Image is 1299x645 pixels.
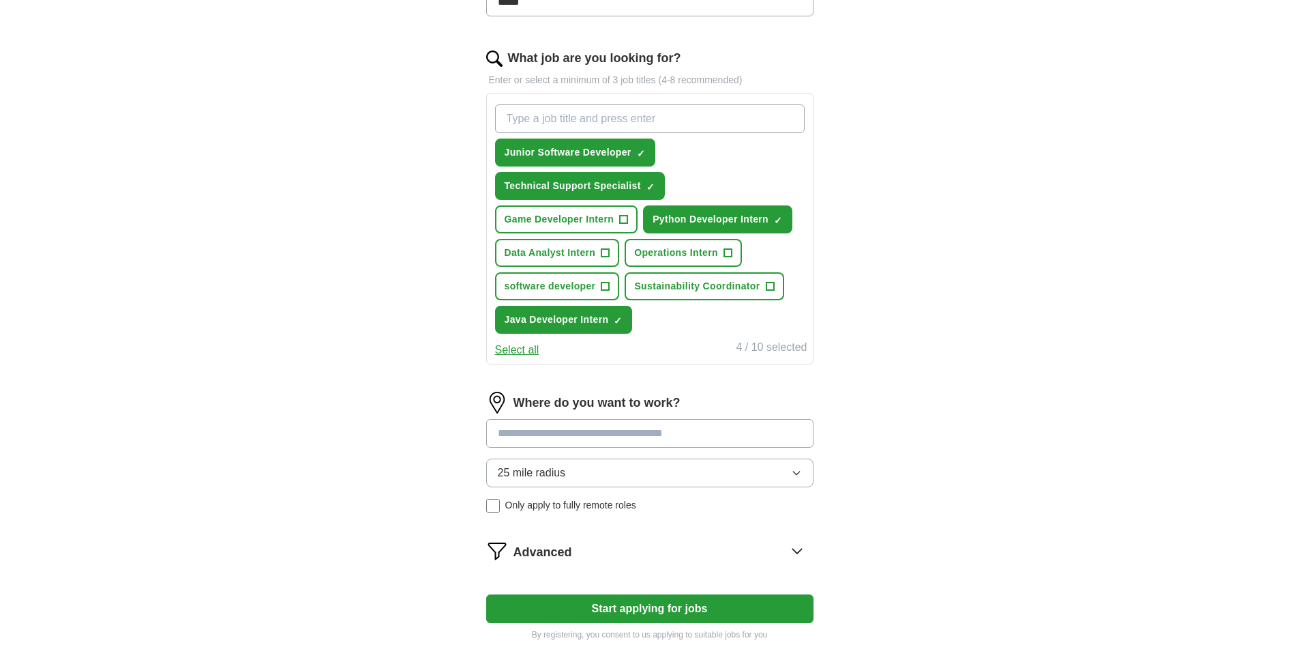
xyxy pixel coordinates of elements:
button: software developer [495,272,620,300]
button: Game Developer Intern [495,205,638,233]
span: ✓ [614,315,622,326]
button: Select all [495,342,539,358]
span: software developer [505,279,596,293]
button: Data Analyst Intern [495,239,620,267]
span: Advanced [513,543,572,562]
button: 25 mile radius [486,459,813,487]
button: Python Developer Intern✓ [643,205,792,233]
span: Sustainability Coordinator [634,279,760,293]
span: Operations Intern [634,246,718,260]
input: Type a job title and press enter [495,104,805,133]
button: Start applying for jobs [486,594,813,623]
span: 25 mile radius [498,465,566,481]
span: Python Developer Intern [653,212,768,227]
label: Where do you want to work? [513,394,681,412]
img: filter [486,540,508,562]
img: location.png [486,392,508,414]
span: Junior Software Developer [505,145,631,160]
button: Sustainability Coordinator [625,272,783,300]
span: Only apply to fully remote roles [505,498,636,513]
img: search.png [486,51,503,67]
span: Data Analyst Intern [505,246,596,260]
button: Junior Software Developer✓ [495,139,655,167]
div: 4 / 10 selected [736,339,807,358]
span: Technical Support Specialist [505,179,641,193]
span: ✓ [646,182,655,192]
button: Technical Support Specialist✓ [495,172,665,200]
label: What job are you looking for? [508,49,681,68]
p: By registering, you consent to us applying to suitable jobs for you [486,629,813,641]
span: Java Developer Intern [505,313,609,327]
p: Enter or select a minimum of 3 job titles (4-8 recommended) [486,73,813,87]
span: Game Developer Intern [505,212,614,227]
button: Operations Intern [625,239,742,267]
span: ✓ [774,215,782,226]
span: ✓ [637,148,645,159]
input: Only apply to fully remote roles [486,499,500,513]
button: Java Developer Intern✓ [495,306,633,334]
